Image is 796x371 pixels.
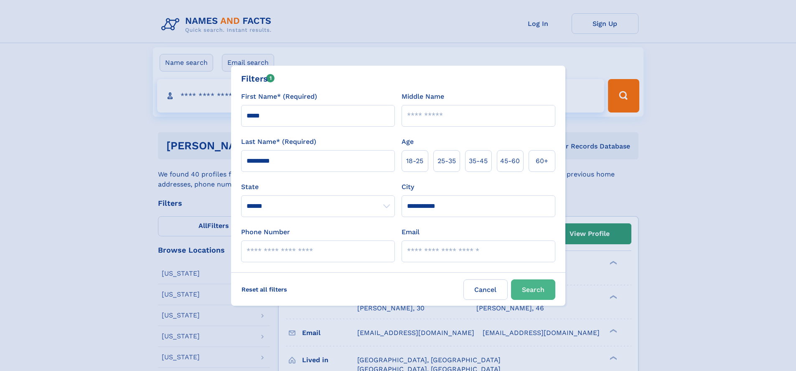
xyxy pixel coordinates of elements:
[241,137,316,147] label: Last Name* (Required)
[406,156,423,166] span: 18‑25
[402,182,414,192] label: City
[437,156,456,166] span: 25‑35
[402,92,444,102] label: Middle Name
[241,92,317,102] label: First Name* (Required)
[463,279,508,300] label: Cancel
[402,137,414,147] label: Age
[511,279,555,300] button: Search
[236,279,292,299] label: Reset all filters
[469,156,488,166] span: 35‑45
[402,227,420,237] label: Email
[241,72,275,85] div: Filters
[536,156,548,166] span: 60+
[241,182,395,192] label: State
[500,156,520,166] span: 45‑60
[241,227,290,237] label: Phone Number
